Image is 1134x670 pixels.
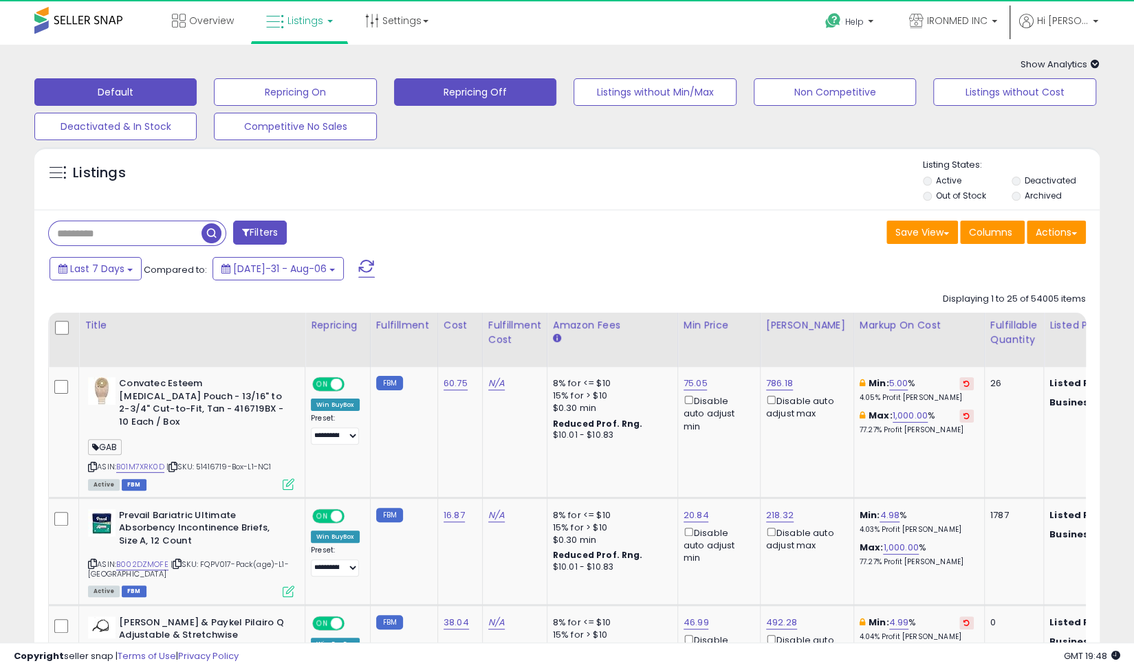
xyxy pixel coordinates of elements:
span: All listings currently available for purchase on Amazon [88,585,120,597]
div: 8% for <= $10 [553,509,667,522]
button: Actions [1027,221,1086,244]
div: % [860,410,974,435]
b: Business Price: [1049,396,1125,409]
label: Out of Stock [936,190,986,201]
a: 4.99 [889,616,909,629]
img: 41z0Q7HgWGL._SL40_.jpg [88,509,116,537]
span: Hi [PERSON_NAME] [1037,14,1089,27]
a: 16.87 [444,509,465,522]
a: 4.98 [880,509,899,522]
th: The percentage added to the cost of goods (COGS) that forms the calculator for Min & Max prices. [853,313,984,367]
span: All listings currently available for purchase on Amazon [88,479,120,491]
b: Min: [869,616,889,629]
button: Last 7 Days [50,257,142,280]
div: % [860,377,974,403]
span: 2025-08-14 19:48 GMT [1064,649,1120,662]
a: 218.32 [766,509,794,522]
div: Preset: [311,414,360,445]
a: B002DZMOFE [116,559,168,570]
div: ASIN: [88,509,294,596]
div: 8% for <= $10 [553,616,667,629]
span: Listings [287,14,323,27]
div: Disable auto adjust max [766,525,843,552]
b: Prevail Bariatric Ultimate Absorbency Incontinence Briefs, Size A, 12 Count [119,509,286,551]
p: Listing States: [923,159,1100,172]
div: Repricing [311,318,364,333]
b: Max: [860,541,884,554]
span: Compared to: [144,263,207,276]
label: Archived [1025,190,1062,201]
button: Listings without Min/Max [574,78,736,106]
span: Overview [189,14,234,27]
a: 75.05 [684,377,708,390]
button: Filters [233,221,287,245]
div: Fulfillment Cost [488,318,541,347]
div: 15% for > $10 [553,390,667,402]
span: FBM [122,585,146,597]
div: $0.30 min [553,402,667,414]
p: 77.27% Profit [PERSON_NAME] [860,425,974,435]
b: Min: [860,509,880,522]
h5: Listings [73,164,126,183]
p: 77.27% Profit [PERSON_NAME] [860,557,974,567]
small: Amazon Fees. [553,333,561,345]
span: | SKU: 51416719-Box-L1-NC1 [166,461,271,472]
a: Hi [PERSON_NAME] [1019,14,1098,45]
div: Displaying 1 to 25 of 54005 items [943,293,1086,306]
div: % [860,616,974,642]
div: 8% for <= $10 [553,377,667,390]
a: N/A [488,377,505,390]
a: N/A [488,616,505,629]
label: Active [936,175,961,186]
a: 5.00 [889,377,908,390]
button: Deactivated & In Stock [34,113,197,140]
button: Columns [960,221,1025,244]
b: Convatec Esteem [MEDICAL_DATA] Pouch - 13/16" to 2-3/4" Cut-to-Fit, Tan - 416719BX - 10 Each / Box [119,377,286,432]
a: Terms of Use [118,649,176,662]
div: [PERSON_NAME] [766,318,848,333]
div: Win BuyBox [311,399,360,411]
button: Save View [886,221,958,244]
span: ON [314,510,331,522]
div: ASIN: [88,377,294,489]
small: FBM [376,376,403,390]
span: ON [314,617,331,629]
div: Win BuyBox [311,638,360,650]
img: 31mQUXHsJ9L._SL40_.jpg [88,616,116,638]
button: Competitive No Sales [214,113,376,140]
small: FBM [376,508,403,522]
div: 1787 [990,509,1033,522]
span: Help [845,16,864,27]
div: Win BuyBox [311,531,360,543]
a: Help [814,2,887,45]
span: | SKU: FQPV017-Pack(age)-L1-[GEOGRAPHIC_DATA] [88,559,289,579]
div: Min Price [684,318,754,333]
p: 4.04% Profit [PERSON_NAME] [860,632,974,642]
div: Preset: [311,546,360,577]
div: % [860,509,974,535]
span: Columns [969,225,1012,239]
div: Disable auto adjust max [766,393,843,420]
div: Cost [444,318,477,333]
span: FBM [122,479,146,491]
div: Fulfillable Quantity [990,318,1038,347]
a: Privacy Policy [178,649,239,662]
button: Default [34,78,197,106]
div: Fulfillment [376,318,432,333]
b: Reduced Prof. Rng. [553,418,643,429]
img: 317xWrDCOCL._SL40_.jpg [88,377,116,405]
p: 4.05% Profit [PERSON_NAME] [860,393,974,403]
a: 786.18 [766,377,793,390]
b: Reduced Prof. Rng. [553,549,643,561]
a: B01M7XRK0D [116,461,164,473]
b: Business Price: [1049,528,1125,541]
span: [DATE]-31 - Aug-06 [233,262,327,276]
div: 15% for > $10 [553,522,667,534]
div: Disable auto adjust max [766,632,843,659]
span: OFF [342,510,364,522]
div: Disable auto adjust min [684,393,750,433]
div: Amazon Fees [553,318,672,333]
div: 26 [990,377,1033,390]
div: $0.30 min [553,641,667,654]
a: 492.28 [766,616,797,629]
